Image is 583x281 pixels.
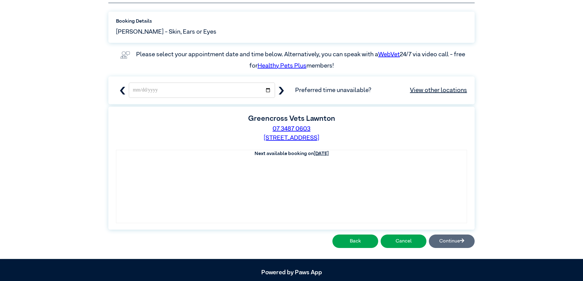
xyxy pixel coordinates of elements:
button: Back [332,235,378,248]
a: [STREET_ADDRESS] [264,135,319,141]
a: View other locations [410,86,467,95]
h5: Powered by Paws App [108,269,475,276]
span: [PERSON_NAME] - Skin, Ears or Eyes [116,27,216,36]
th: Next available booking on [116,150,467,157]
button: Cancel [381,235,426,248]
u: [DATE] [314,151,329,156]
label: Please select your appointment date and time below. Alternatively, you can speak with a 24/7 via ... [136,51,466,68]
img: vet [118,49,132,61]
a: Healthy Pets Plus [258,63,306,69]
span: Preferred time unavailable? [295,86,467,95]
a: 07 3487 0603 [273,126,310,132]
a: WebVet [378,51,400,57]
label: Booking Details [116,18,467,25]
label: Greencross Vets Lawnton [248,115,335,122]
